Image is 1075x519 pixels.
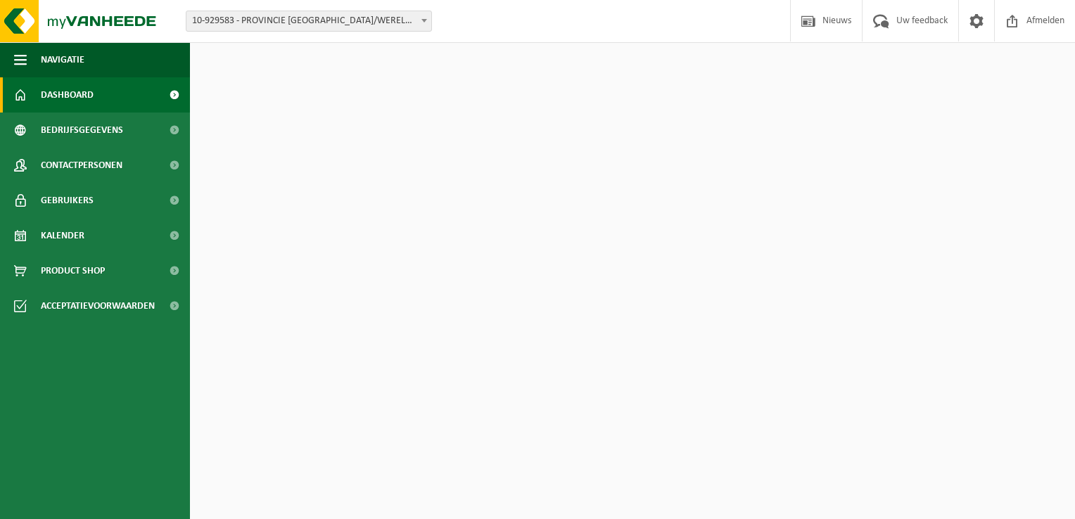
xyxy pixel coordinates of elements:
span: Kalender [41,218,84,253]
span: Contactpersonen [41,148,122,183]
span: 10-929583 - PROVINCIE WEST-VLAANDEREN/WERELDHUIS WEST-VLAANDEREN - ROESELARE [186,11,431,31]
span: Acceptatievoorwaarden [41,288,155,323]
span: Dashboard [41,77,94,113]
span: Product Shop [41,253,105,288]
span: Navigatie [41,42,84,77]
span: Gebruikers [41,183,94,218]
span: Bedrijfsgegevens [41,113,123,148]
span: 10-929583 - PROVINCIE WEST-VLAANDEREN/WERELDHUIS WEST-VLAANDEREN - ROESELARE [186,11,432,32]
